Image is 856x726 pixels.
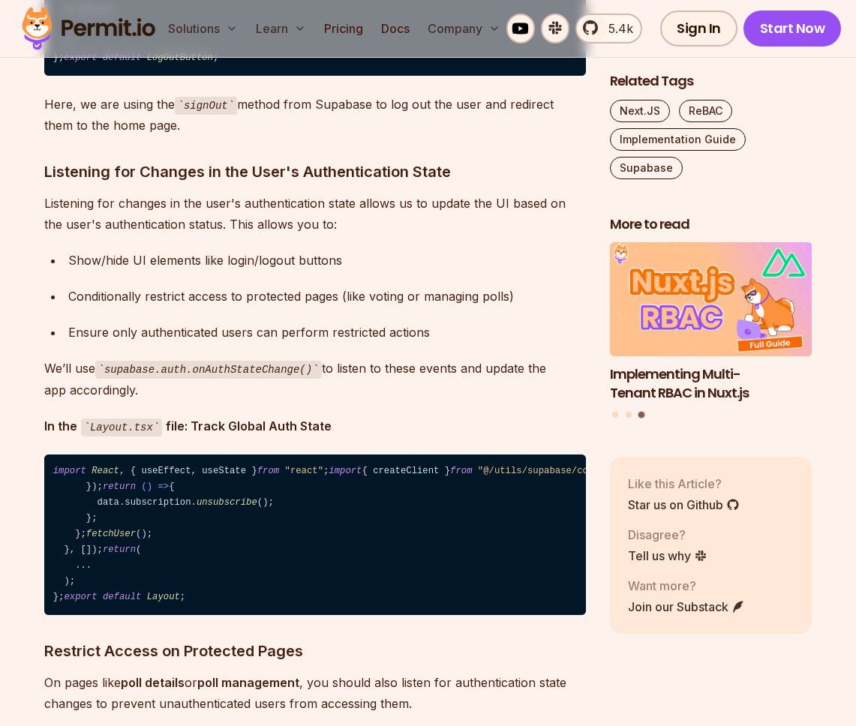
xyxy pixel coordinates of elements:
div: Posts [610,243,812,421]
p: Like this Article? [628,475,740,493]
a: Next.JS [610,100,670,122]
span: from [257,466,279,476]
a: Start Now [743,10,842,46]
span: unsubscribe [197,497,257,508]
a: Sign In [660,10,737,46]
span: export [64,592,97,602]
strong: poll management [197,675,299,690]
img: Implementing Multi-Tenant RBAC in Nuxt.js [610,243,812,357]
span: 5.4k [599,19,633,37]
span: LogOutButton [147,52,213,63]
a: Pricing [318,13,369,43]
h3: Restrict Access on Protected Pages [44,639,586,663]
a: Tell us why [628,547,707,565]
div: Conditionally restrict access to protected pages (like voting or managing polls) [68,286,586,307]
button: Go to slide 3 [638,412,645,418]
a: ReBAC [679,100,732,122]
span: import [329,466,362,476]
span: "@/utils/supabase/component" [478,466,632,476]
a: Supabase [610,157,683,179]
p: On pages like or , you should also listen for authentication state changes to prevent unauthentic... [44,672,586,714]
span: Layout [147,592,180,602]
p: Here, we are using the method from Supabase to log out the user and redirect them to the home page. [44,94,586,136]
a: Join our Substack [628,598,745,616]
span: fetchUser [86,529,136,539]
button: Learn [250,13,312,43]
code: supabase.auth.onAuthStateChange() [95,361,322,379]
span: default [103,52,141,63]
h2: Related Tags [610,72,812,91]
button: Company [422,13,506,43]
div: Ensure only authenticated users can perform restricted actions [68,322,586,343]
button: Go to slide 1 [612,412,618,418]
p: Disagree? [628,526,707,544]
strong: poll details [121,675,185,690]
strong: In the [44,418,77,433]
a: Docs [375,13,416,43]
a: Implementation Guide [610,128,746,151]
li: 3 of 3 [610,243,812,403]
span: default [103,592,141,602]
span: from [450,466,472,476]
span: () => [141,481,169,492]
span: subscription [125,497,191,508]
button: Go to slide 2 [626,412,632,418]
span: "react" [285,466,323,476]
p: Listening for changes in the user's authentication state allows us to update the UI based on the ... [44,193,586,235]
span: import [53,466,86,476]
div: Show/hide UI elements like login/logout buttons [68,250,586,271]
span: return [103,544,136,555]
h3: Listening for Changes in the User's Authentication State [44,160,586,184]
span: export [64,52,97,63]
img: Permit logo [15,3,162,54]
a: Star us on Github [628,496,740,514]
span: return [103,481,136,492]
p: We’ll use to listen to these events and update the app accordingly. [44,358,586,400]
code: , { useEffect, useState } ; { createClient } ; { } ; = ( ) => { [user, setUser] = useState< | >( ... [44,454,586,615]
button: Solutions [162,13,244,43]
span: React [92,466,119,476]
strong: file: Track Global Auth State [166,418,332,433]
p: Want more? [628,577,745,595]
a: 5.4k [575,13,642,43]
code: Layout.tsx [81,418,163,436]
h2: More to read [610,215,812,234]
h3: Implementing Multi-Tenant RBAC in Nuxt.js [610,365,812,403]
code: signOut [175,97,238,115]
